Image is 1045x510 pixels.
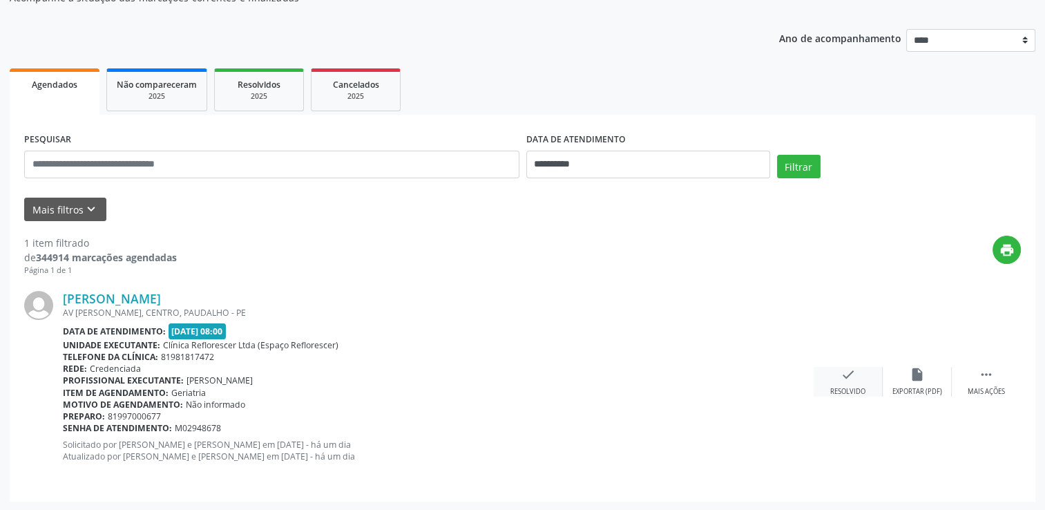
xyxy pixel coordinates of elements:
b: Rede: [63,363,87,375]
label: PESQUISAR [24,129,71,151]
p: Ano de acompanhamento [779,29,901,46]
span: Não compareceram [117,79,197,91]
a: [PERSON_NAME] [63,291,161,306]
span: 81981817472 [161,351,214,363]
i: keyboard_arrow_down [84,202,99,217]
div: Exportar (PDF) [892,387,942,397]
div: 2025 [224,91,294,102]
i: print [999,243,1015,258]
b: Data de atendimento: [63,325,166,337]
i: check [841,367,856,382]
button: Filtrar [777,155,821,178]
span: 81997000677 [108,410,161,422]
div: 2025 [321,91,390,102]
span: Geriatria [171,387,206,399]
b: Telefone da clínica: [63,351,158,363]
div: Página 1 de 1 [24,265,177,276]
i:  [979,367,994,382]
i: insert_drive_file [910,367,925,382]
img: img [24,291,53,320]
span: Credenciada [90,363,141,375]
b: Profissional executante: [63,375,184,386]
b: Motivo de agendamento: [63,399,183,410]
span: [PERSON_NAME] [186,375,253,386]
span: Cancelados [333,79,379,91]
button: Mais filtroskeyboard_arrow_down [24,198,106,222]
span: M02948678 [175,422,221,434]
b: Item de agendamento: [63,387,169,399]
span: Agendados [32,79,77,91]
div: 1 item filtrado [24,236,177,250]
span: Não informado [186,399,245,410]
div: Resolvido [830,387,865,397]
div: AV [PERSON_NAME], CENTRO, PAUDALHO - PE [63,307,814,319]
p: Solicitado por [PERSON_NAME] e [PERSON_NAME] em [DATE] - há um dia Atualizado por [PERSON_NAME] e... [63,439,814,462]
b: Preparo: [63,410,105,422]
strong: 344914 marcações agendadas [36,251,177,264]
span: [DATE] 08:00 [169,323,227,339]
b: Unidade executante: [63,339,160,351]
span: Clínica Reflorescer Ltda (Espaço Reflorescer) [163,339,338,351]
b: Senha de atendimento: [63,422,172,434]
label: DATA DE ATENDIMENTO [526,129,626,151]
div: Mais ações [968,387,1005,397]
div: de [24,250,177,265]
button: print [993,236,1021,264]
span: Resolvidos [238,79,280,91]
div: 2025 [117,91,197,102]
